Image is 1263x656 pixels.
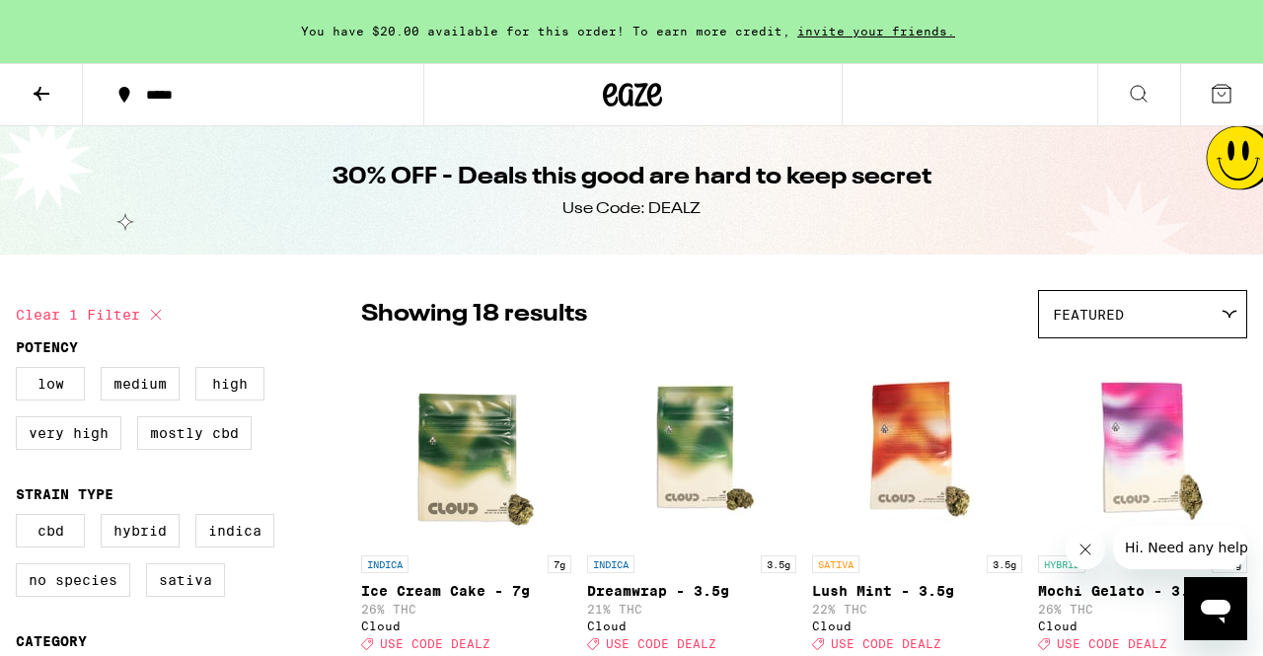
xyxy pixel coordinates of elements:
[1038,620,1248,632] div: Cloud
[16,416,121,450] label: Very High
[562,198,701,220] div: Use Code: DEALZ
[587,555,634,573] p: INDICA
[1184,577,1247,640] iframe: Button to launch messaging window
[761,555,796,573] p: 3.5g
[333,161,931,194] h1: 30% OFF - Deals this good are hard to keep secret
[812,555,859,573] p: SATIVA
[361,620,571,632] div: Cloud
[831,637,941,650] span: USE CODE DEALZ
[1038,555,1085,573] p: HYBRID
[548,555,571,573] p: 7g
[587,603,797,616] p: 21% THC
[195,367,264,401] label: High
[818,348,1015,546] img: Cloud - Lush Mint - 3.5g
[812,620,1022,632] div: Cloud
[137,416,252,450] label: Mostly CBD
[790,25,962,37] span: invite your friends.
[1038,583,1248,599] p: Mochi Gelato - 3.5g
[1044,348,1241,546] img: Cloud - Mochi Gelato - 3.5g
[146,563,225,597] label: Sativa
[361,583,571,599] p: Ice Cream Cake - 7g
[195,514,274,547] label: Indica
[587,620,797,632] div: Cloud
[1113,526,1247,569] iframe: Message from company
[987,555,1022,573] p: 3.5g
[16,563,130,597] label: No Species
[367,348,564,546] img: Cloud - Ice Cream Cake - 7g
[593,348,790,546] img: Cloud - Dreamwrap - 3.5g
[606,637,716,650] span: USE CODE DEALZ
[301,25,790,37] span: You have $20.00 available for this order! To earn more credit,
[16,633,87,649] legend: Category
[812,603,1022,616] p: 22% THC
[1038,603,1248,616] p: 26% THC
[361,555,409,573] p: INDICA
[101,514,180,547] label: Hybrid
[361,603,571,616] p: 26% THC
[361,298,587,331] p: Showing 18 results
[1057,637,1167,650] span: USE CODE DEALZ
[16,367,85,401] label: Low
[12,14,142,30] span: Hi. Need any help?
[1066,530,1105,569] iframe: Close message
[16,290,168,339] button: Clear 1 filter
[101,367,180,401] label: Medium
[16,486,113,502] legend: Strain Type
[812,583,1022,599] p: Lush Mint - 3.5g
[380,637,490,650] span: USE CODE DEALZ
[16,514,85,547] label: CBD
[1053,307,1124,323] span: Featured
[587,583,797,599] p: Dreamwrap - 3.5g
[16,339,78,355] legend: Potency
